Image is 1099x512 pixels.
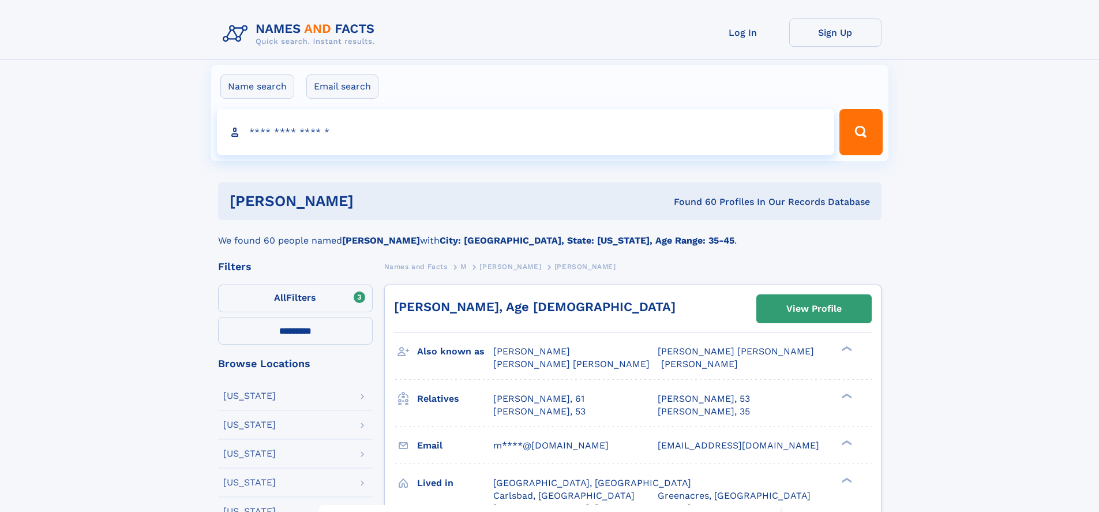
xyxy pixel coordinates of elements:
div: [US_STATE] [223,420,276,429]
a: M [460,259,467,274]
h1: [PERSON_NAME] [230,194,514,208]
button: Search Button [839,109,882,155]
div: [US_STATE] [223,478,276,487]
a: Sign Up [789,18,882,47]
div: ❯ [839,476,853,484]
div: Found 60 Profiles In Our Records Database [513,196,870,208]
span: [PERSON_NAME] [PERSON_NAME] [493,358,650,369]
a: Names and Facts [384,259,448,274]
input: search input [217,109,835,155]
div: Browse Locations [218,358,373,369]
span: All [274,292,286,303]
span: Greenacres, [GEOGRAPHIC_DATA] [658,490,811,501]
label: Email search [306,74,378,99]
div: ❯ [839,392,853,399]
div: [US_STATE] [223,449,276,458]
a: View Profile [757,295,871,323]
a: [PERSON_NAME], 35 [658,405,750,418]
a: [PERSON_NAME], 53 [493,405,586,418]
span: [EMAIL_ADDRESS][DOMAIN_NAME] [658,440,819,451]
div: ❯ [839,439,853,446]
div: ❯ [839,345,853,353]
label: Name search [220,74,294,99]
span: [PERSON_NAME] [PERSON_NAME] [658,346,814,357]
h3: Relatives [417,389,493,409]
img: Logo Names and Facts [218,18,384,50]
b: [PERSON_NAME] [342,235,420,246]
a: Log In [697,18,789,47]
div: [US_STATE] [223,391,276,401]
a: [PERSON_NAME], 53 [658,393,750,405]
span: [PERSON_NAME] [554,263,616,271]
h3: Lived in [417,473,493,493]
div: We found 60 people named with . [218,220,882,248]
span: [PERSON_NAME] [479,263,541,271]
a: [PERSON_NAME], 61 [493,393,584,405]
a: [PERSON_NAME] [479,259,541,274]
span: [PERSON_NAME] [661,358,738,369]
span: M [460,263,467,271]
label: Filters [218,285,373,312]
div: Filters [218,261,373,272]
div: View Profile [786,296,842,322]
span: [GEOGRAPHIC_DATA], [GEOGRAPHIC_DATA] [493,477,691,488]
span: [PERSON_NAME] [493,346,570,357]
a: [PERSON_NAME], Age [DEMOGRAPHIC_DATA] [394,300,676,314]
h3: Email [417,436,493,455]
span: Carlsbad, [GEOGRAPHIC_DATA] [493,490,635,501]
b: City: [GEOGRAPHIC_DATA], State: [US_STATE], Age Range: 35-45 [440,235,734,246]
h3: Also known as [417,342,493,361]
